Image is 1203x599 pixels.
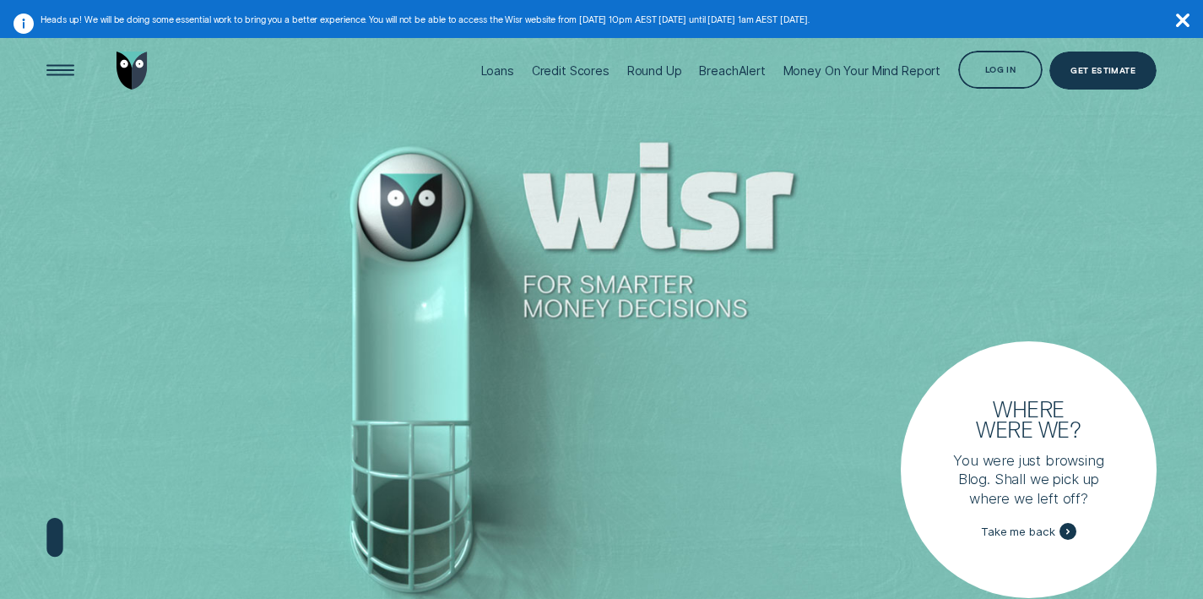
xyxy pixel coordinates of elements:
[783,28,940,112] a: Money On Your Mind Report
[113,28,151,112] a: Go to home page
[41,52,79,90] button: Open Menu
[532,63,610,78] div: Credit Scores
[944,451,1113,509] p: You were just browsing Blog. Shall we pick up where we left off?
[967,398,1091,440] h3: Where were we?
[481,28,514,112] a: Loans
[783,63,940,78] div: Money On Your Mind Report
[901,341,1157,597] a: Where were we?You were just browsing Blog. Shall we pick up where we left off?Take me back
[981,525,1054,539] span: Take me back
[481,63,514,78] div: Loans
[699,28,765,112] a: BreachAlert
[532,28,610,112] a: Credit Scores
[1049,52,1157,90] a: Get Estimate
[627,63,682,78] div: Round Up
[627,28,682,112] a: Round Up
[958,51,1043,89] button: Log in
[699,63,765,78] div: BreachAlert
[117,52,148,90] img: Wisr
